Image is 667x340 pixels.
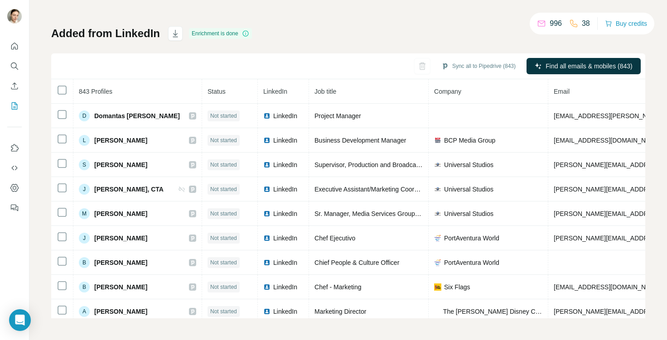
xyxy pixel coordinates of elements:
[444,209,493,218] span: Universal Studios
[554,88,570,95] span: Email
[314,235,355,242] span: Chef Ejecutivo
[444,283,470,292] span: Six Flags
[263,210,271,217] img: LinkedIn logo
[314,308,366,315] span: Marketing Director
[434,137,441,144] img: company-logo
[314,259,399,266] span: Chief People & Culture Officer
[79,135,90,146] div: L
[94,234,147,243] span: [PERSON_NAME]
[435,59,522,73] button: Sync all to Pipedrive (843)
[554,137,661,144] span: [EMAIL_ADDRESS][DOMAIN_NAME]
[546,62,632,71] span: Find all emails & mobiles (843)
[210,136,237,144] span: Not started
[7,140,22,156] button: Use Surfe on LinkedIn
[434,283,441,291] img: company-logo
[273,185,297,194] span: LinkedIn
[94,258,147,267] span: [PERSON_NAME]
[263,235,271,242] img: LinkedIn logo
[7,200,22,216] button: Feedback
[263,88,287,95] span: LinkedIn
[263,259,271,266] img: LinkedIn logo
[210,234,237,242] span: Not started
[314,137,406,144] span: Business Development Manager
[527,58,641,74] button: Find all emails & mobiles (843)
[79,110,90,121] div: D
[208,88,226,95] span: Status
[210,210,237,218] span: Not started
[550,18,562,29] p: 996
[79,88,112,95] span: 843 Profiles
[273,111,297,120] span: LinkedIn
[79,257,90,268] div: B
[94,283,147,292] span: [PERSON_NAME]
[444,258,499,267] span: PortAventura World
[7,38,22,54] button: Quick start
[94,307,147,316] span: [PERSON_NAME]
[7,180,22,196] button: Dashboard
[605,17,647,30] button: Buy credits
[263,161,271,168] img: LinkedIn logo
[51,26,160,41] h1: Added from LinkedIn
[263,112,271,120] img: LinkedIn logo
[7,98,22,114] button: My lists
[94,185,164,194] span: [PERSON_NAME], CTA
[210,259,237,267] span: Not started
[263,283,271,291] img: LinkedIn logo
[554,283,661,291] span: [EMAIL_ADDRESS][DOMAIN_NAME]
[444,136,495,145] span: BCP Media Group
[79,208,90,219] div: M
[314,210,524,217] span: Sr. Manager, Media Services Group - Audio/Video Technical Entertainment
[7,160,22,176] button: Use Surfe API
[94,160,147,169] span: [PERSON_NAME]
[79,159,90,170] div: S
[210,185,237,193] span: Not started
[7,78,22,94] button: Enrich CSV
[189,28,252,39] div: Enrichment is done
[210,161,237,169] span: Not started
[273,136,297,145] span: LinkedIn
[94,209,147,218] span: [PERSON_NAME]
[273,283,297,292] span: LinkedIn
[9,309,31,331] div: Open Intercom Messenger
[263,186,271,193] img: LinkedIn logo
[582,18,590,29] p: 38
[273,160,297,169] span: LinkedIn
[273,307,297,316] span: LinkedIn
[79,233,90,244] div: J
[210,307,237,316] span: Not started
[434,235,441,242] img: company-logo
[210,283,237,291] span: Not started
[314,88,336,95] span: Job title
[444,185,493,194] span: Universal Studios
[263,137,271,144] img: LinkedIn logo
[94,136,147,145] span: [PERSON_NAME]
[434,186,441,193] img: company-logo
[314,161,442,168] span: Supervisor, Production and Broadcast Center
[273,234,297,243] span: LinkedIn
[94,111,180,120] span: Domantas [PERSON_NAME]
[210,112,237,120] span: Not started
[444,307,542,316] span: The [PERSON_NAME] Disney Company
[79,282,90,292] div: B
[314,283,361,291] span: Chef - Marketing
[273,258,297,267] span: LinkedIn
[434,88,461,95] span: Company
[314,112,361,120] span: Project Manager
[434,210,441,217] img: company-logo
[434,161,441,168] img: company-logo
[434,308,441,315] img: company-logo
[263,308,271,315] img: LinkedIn logo
[444,160,493,169] span: Universal Studios
[273,209,297,218] span: LinkedIn
[79,306,90,317] div: A
[79,184,90,195] div: J
[314,186,434,193] span: Executive Assistant/Marketing Coordinator
[7,58,22,74] button: Search
[7,9,22,24] img: Avatar
[444,234,499,243] span: PortAventura World
[434,259,441,266] img: company-logo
